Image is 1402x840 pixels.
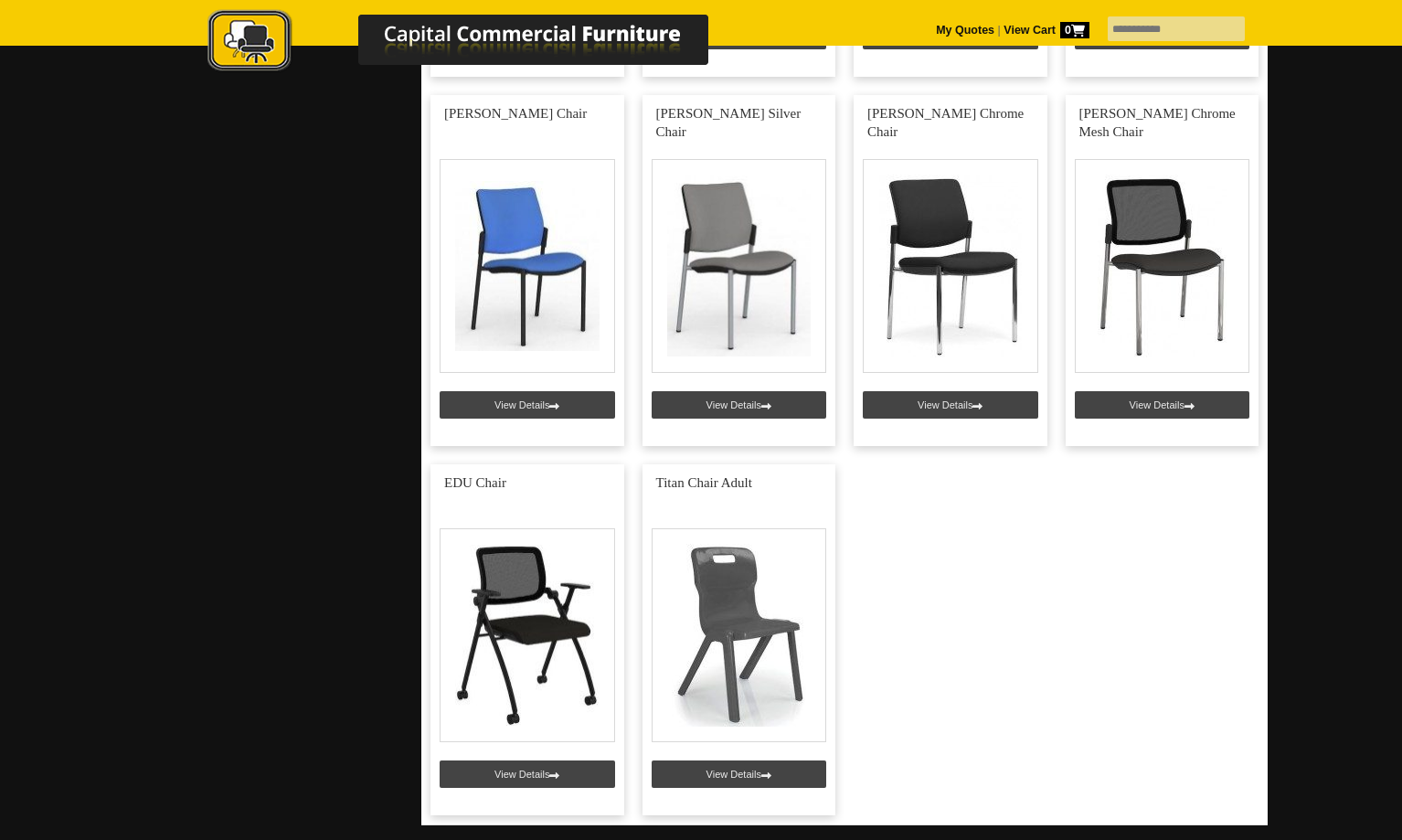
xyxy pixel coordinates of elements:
span: 0 [1060,22,1089,38]
img: Capital Commercial Furniture Logo [157,9,797,76]
a: My Quotes [936,24,994,37]
a: View Cart0 [1001,24,1089,37]
strong: View Cart [1004,24,1089,37]
a: Capital Commercial Furniture Logo [157,9,797,81]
